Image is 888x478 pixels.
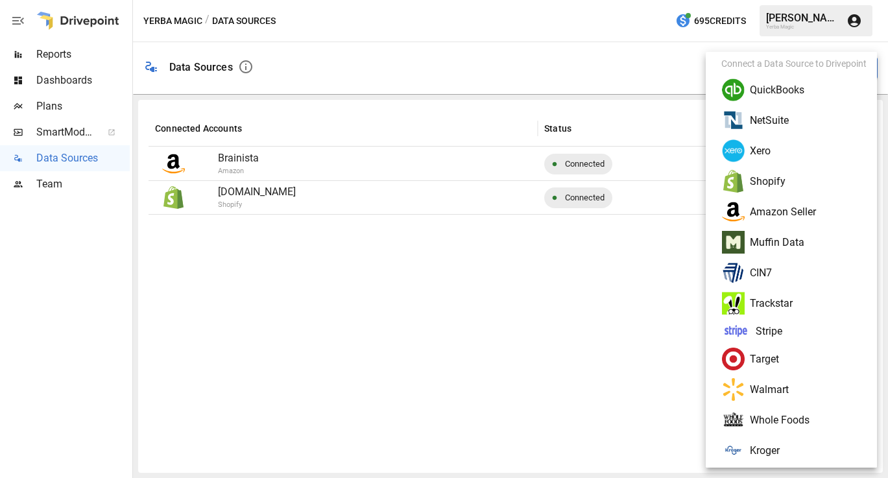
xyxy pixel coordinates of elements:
[711,257,882,288] li: CIN7
[722,78,745,101] img: Quickbooks Logo
[722,409,745,431] img: Whole Foods
[711,435,882,466] li: Kroger
[711,166,882,197] li: Shopify
[711,227,882,257] li: Muffin Data
[722,231,745,254] img: Muffin Data Logo
[711,344,882,374] li: Target
[722,439,745,462] img: Kroger
[722,378,745,401] img: Walmart
[711,136,882,166] li: Xero
[711,197,882,227] li: Amazon Seller
[711,318,882,344] li: Stripe
[722,292,745,315] img: Trackstar
[722,139,745,162] img: Xero Logo
[711,288,882,318] li: Trackstar
[722,261,745,284] img: CIN7 Omni
[711,405,882,435] li: Whole Foods
[722,170,745,193] img: Shopify Logo
[722,109,745,132] img: NetSuite Logo
[711,105,882,136] li: NetSuite
[721,322,750,340] img: Stripe
[722,200,745,223] img: Amazon Logo
[722,348,745,370] img: Target
[711,75,882,105] li: QuickBooks
[711,374,882,405] li: Walmart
